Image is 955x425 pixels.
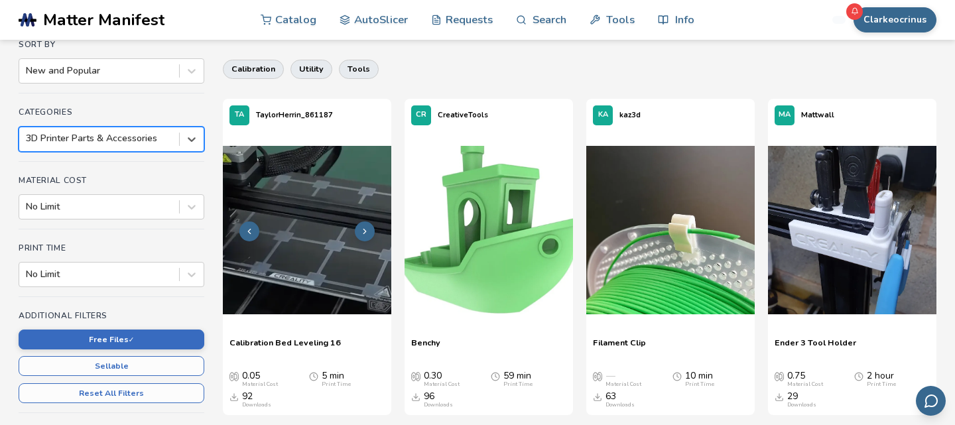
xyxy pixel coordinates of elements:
[309,371,318,381] span: Average Print Time
[19,40,204,49] h4: Sort By
[322,381,351,388] div: Print Time
[26,202,29,212] input: No Limit
[779,111,791,119] span: MA
[916,386,946,416] button: Send feedback via email
[19,356,204,376] button: Sellable
[787,402,816,408] div: Downloads
[242,391,271,408] div: 92
[322,371,351,388] div: 5 min
[438,108,488,122] p: CreativeTools
[775,337,856,357] a: Ender 3 Tool Holder
[685,381,714,388] div: Print Time
[593,391,602,402] span: Downloads
[593,371,602,381] span: Average Cost
[854,7,936,32] button: Clarkeocrinus
[242,402,271,408] div: Downloads
[503,381,533,388] div: Print Time
[411,391,420,402] span: Downloads
[775,391,784,402] span: Downloads
[19,243,204,253] h4: Print Time
[424,371,460,388] div: 0.30
[43,11,164,29] span: Matter Manifest
[411,371,420,381] span: Average Cost
[242,381,278,388] div: Material Cost
[605,391,635,408] div: 63
[411,337,440,357] a: Benchy
[593,337,646,357] a: Filament Clip
[424,391,453,408] div: 96
[854,371,863,381] span: Average Print Time
[235,111,244,119] span: TA
[26,269,29,280] input: No Limit
[256,108,333,122] p: TaylorHerrin_861187
[491,371,500,381] span: Average Print Time
[619,108,641,122] p: kaz3d
[867,371,896,388] div: 2 hour
[801,108,834,122] p: Mattwall
[787,381,823,388] div: Material Cost
[503,371,533,388] div: 59 min
[223,60,284,78] button: calibration
[598,111,608,119] span: KA
[229,337,341,357] a: Calibration Bed Leveling 16
[229,371,239,381] span: Average Cost
[19,176,204,185] h4: Material Cost
[787,391,816,408] div: 29
[605,371,615,381] span: —
[19,330,204,349] button: Free Files✓
[424,381,460,388] div: Material Cost
[605,402,635,408] div: Downloads
[26,66,29,76] input: New and Popular
[290,60,332,78] button: utility
[339,60,379,78] button: tools
[685,371,714,388] div: 10 min
[775,371,784,381] span: Average Cost
[605,381,641,388] div: Material Cost
[19,107,204,117] h4: Categories
[867,381,896,388] div: Print Time
[672,371,682,381] span: Average Print Time
[242,371,278,388] div: 0.05
[19,311,204,320] h4: Additional Filters
[229,391,239,402] span: Downloads
[787,371,823,388] div: 0.75
[424,402,453,408] div: Downloads
[19,383,204,403] button: Reset All Filters
[416,111,426,119] span: CR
